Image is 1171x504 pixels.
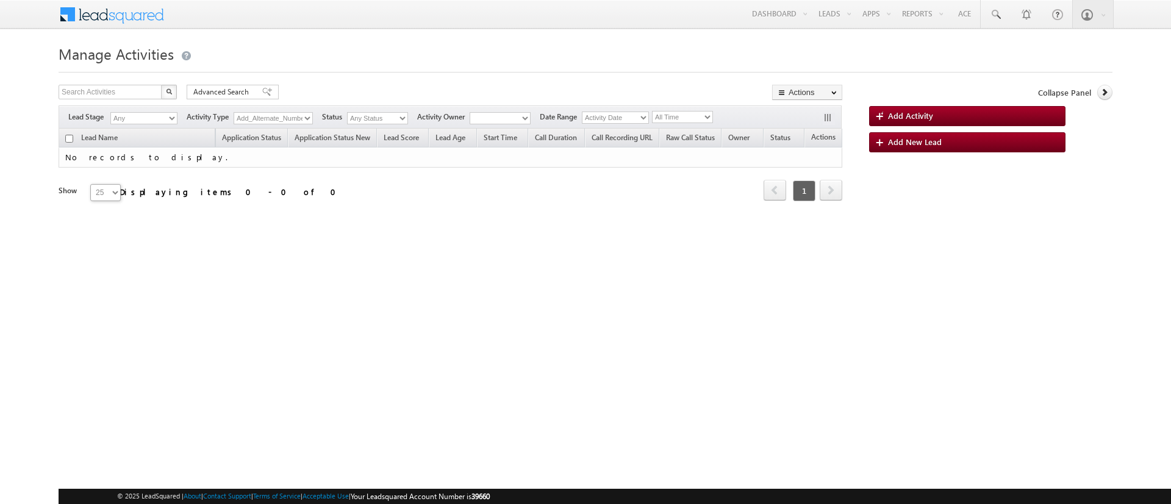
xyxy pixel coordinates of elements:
[820,181,842,201] a: next
[660,131,721,147] a: Raw Call Status
[193,87,252,98] span: Advanced Search
[435,133,465,142] span: Lead Age
[322,112,347,122] span: Status
[793,180,815,201] span: 1
[728,133,750,142] span: Owner
[59,185,81,196] div: Show
[764,131,797,147] a: Status
[888,137,942,147] span: Add New Lead
[59,44,174,63] span: Manage Activities
[117,491,490,502] span: © 2025 LeadSquared | | | | |
[187,112,234,122] span: Activity Type
[478,131,523,147] a: Start Time
[65,135,73,143] input: Check all records
[68,112,109,122] span: Lead Stage
[253,492,301,500] a: Terms of Service
[666,133,715,142] span: Raw Call Status
[484,133,517,142] span: Start Time
[471,492,490,501] span: 39660
[540,112,582,122] span: Date Range
[764,180,786,201] span: prev
[75,131,124,147] span: Lead Name
[529,131,583,147] a: Call Duration
[303,492,349,500] a: Acceptable Use
[772,85,842,100] button: Actions
[59,147,842,168] td: No records to display.
[820,180,842,201] span: next
[592,133,653,142] span: Call Recording URL
[384,133,419,142] span: Lead Score
[166,88,172,94] img: Search
[184,492,201,500] a: About
[222,133,281,142] span: Application Status
[1038,87,1091,98] span: Collapse Panel
[351,492,490,501] span: Your Leadsquared Account Number is
[770,133,790,142] span: Status
[295,133,370,142] span: Application Status New
[120,185,343,199] div: Displaying items 0 - 0 of 0
[805,130,842,146] span: Actions
[535,133,577,142] span: Call Duration
[764,181,786,201] a: prev
[888,110,933,121] span: Add Activity
[417,112,470,122] span: Activity Owner
[203,492,251,500] a: Contact Support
